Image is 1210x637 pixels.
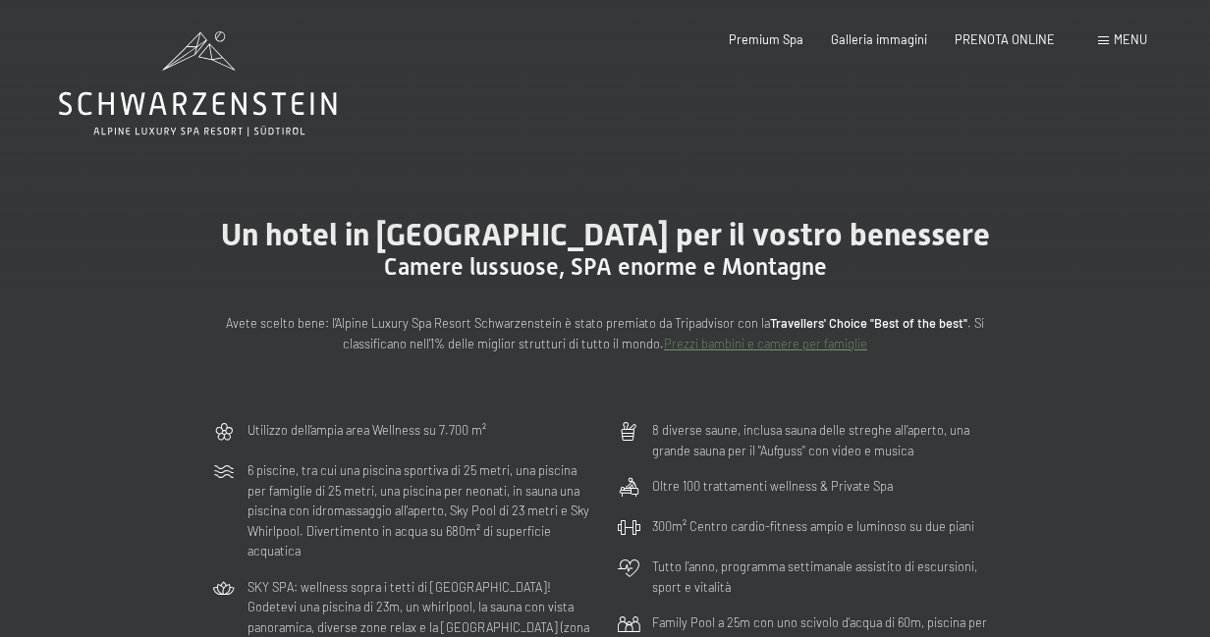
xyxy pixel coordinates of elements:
p: 6 piscine, tra cui una piscina sportiva di 25 metri, una piscina per famiglie di 25 metri, una pi... [247,460,593,560]
p: 300m² Centro cardio-fitness ampio e luminoso su due piani [652,516,974,536]
p: Oltre 100 trattamenti wellness & Private Spa [652,476,893,496]
a: PRENOTA ONLINE [955,31,1055,47]
p: Tutto l’anno, programma settimanale assistito di escursioni, sport e vitalità [652,557,998,597]
p: 8 diverse saune, inclusa sauna delle streghe all’aperto, una grande sauna per il "Aufguss" con vi... [652,420,998,460]
p: Utilizzo dell‘ampia area Wellness su 7.700 m² [247,420,486,440]
span: Camere lussuose, SPA enorme e Montagne [384,253,827,281]
span: Un hotel in [GEOGRAPHIC_DATA] per il vostro benessere [221,216,990,253]
a: Premium Spa [729,31,803,47]
a: Prezzi bambini e camere per famiglie [664,336,867,351]
strong: Travellers' Choice "Best of the best" [770,315,967,331]
span: Menu [1114,31,1147,47]
a: Galleria immagini [831,31,927,47]
p: Avete scelto bene: l’Alpine Luxury Spa Resort Schwarzenstein è stato premiato da Tripadvisor con ... [212,313,998,353]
